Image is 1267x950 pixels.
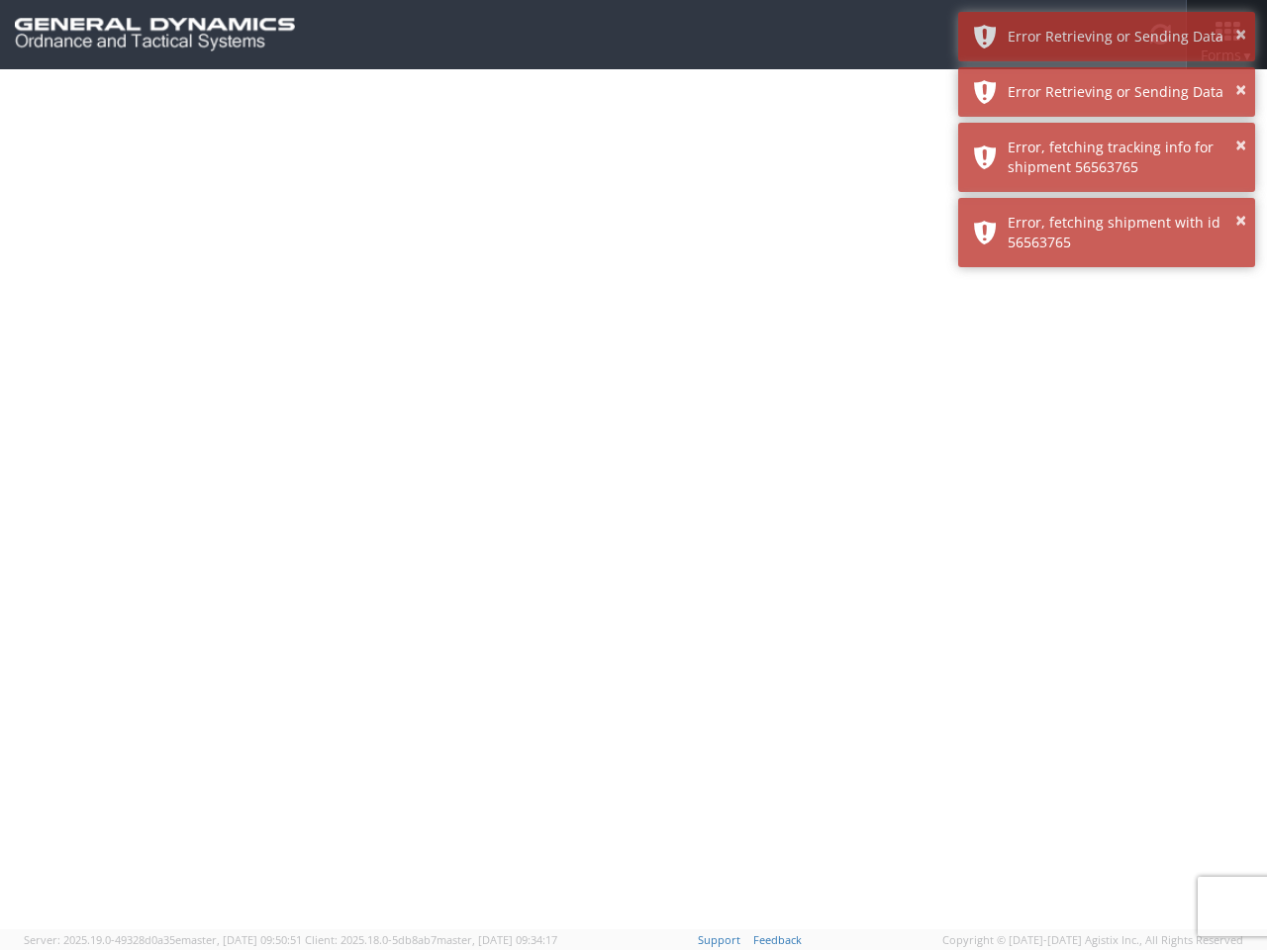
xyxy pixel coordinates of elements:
[1008,213,1240,252] div: Error, fetching shipment with id 56563765
[24,932,302,947] span: Server: 2025.19.0-49328d0a35e
[942,932,1243,948] span: Copyright © [DATE]-[DATE] Agistix Inc., All Rights Reserved
[1235,207,1246,236] button: ×
[181,932,302,947] span: master, [DATE] 09:50:51
[1235,76,1246,105] button: ×
[698,932,740,947] a: Support
[1235,21,1246,49] button: ×
[1008,27,1240,47] div: Error Retrieving or Sending Data
[1008,82,1240,102] div: Error Retrieving or Sending Data
[1008,138,1240,177] div: Error, fetching tracking info for shipment 56563765
[753,932,802,947] a: Feedback
[15,18,295,51] img: gd-ots-0c3321f2eb4c994f95cb.png
[305,932,557,947] span: Client: 2025.18.0-5db8ab7
[1235,132,1246,160] button: ×
[437,932,557,947] span: master, [DATE] 09:34:17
